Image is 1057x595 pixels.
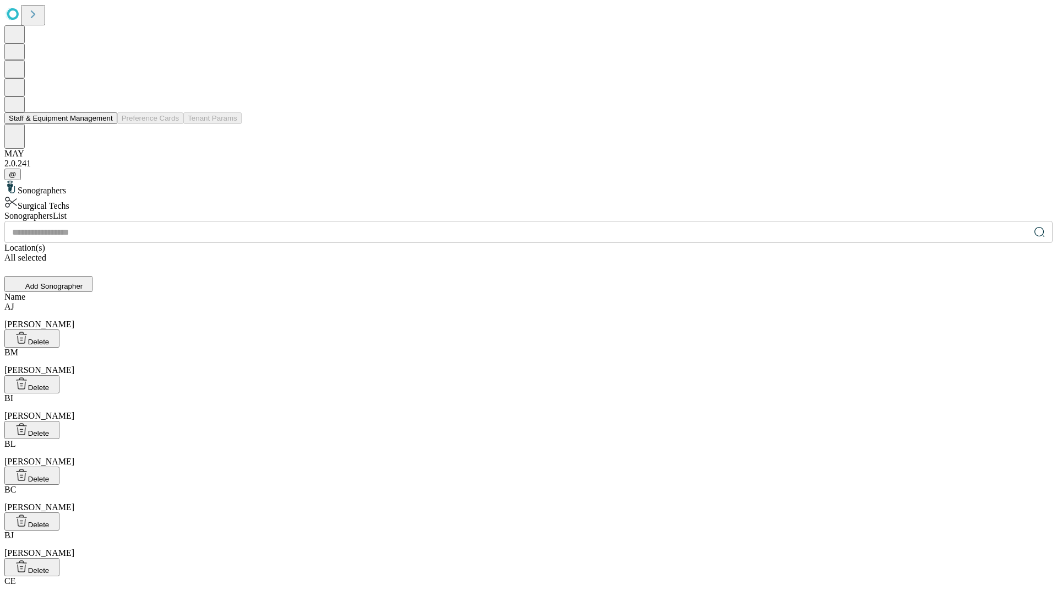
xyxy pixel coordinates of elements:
[4,375,59,393] button: Delete
[28,338,50,346] span: Delete
[4,393,13,403] span: BI
[4,253,1053,263] div: All selected
[4,531,1053,558] div: [PERSON_NAME]
[117,112,183,124] button: Preference Cards
[4,558,59,576] button: Delete
[4,485,16,494] span: BC
[4,169,21,180] button: @
[4,531,14,540] span: BJ
[4,180,1053,196] div: Sonographers
[4,485,1053,512] div: [PERSON_NAME]
[4,211,1053,221] div: Sonographers List
[4,159,1053,169] div: 2.0.241
[4,112,117,124] button: Staff & Equipment Management
[4,329,59,348] button: Delete
[4,196,1053,211] div: Surgical Techs
[183,112,242,124] button: Tenant Params
[28,566,50,575] span: Delete
[4,292,1053,302] div: Name
[4,439,1053,467] div: [PERSON_NAME]
[4,576,15,586] span: CE
[4,467,59,485] button: Delete
[28,383,50,392] span: Delete
[28,521,50,529] span: Delete
[4,439,15,448] span: BL
[4,243,45,252] span: Location(s)
[28,475,50,483] span: Delete
[4,276,92,292] button: Add Sonographer
[4,348,1053,375] div: [PERSON_NAME]
[28,429,50,437] span: Delete
[4,512,59,531] button: Delete
[4,421,59,439] button: Delete
[4,393,1053,421] div: [PERSON_NAME]
[4,302,1053,329] div: [PERSON_NAME]
[4,302,14,311] span: AJ
[4,149,1053,159] div: MAY
[4,348,18,357] span: BM
[25,282,83,290] span: Add Sonographer
[9,170,17,178] span: @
